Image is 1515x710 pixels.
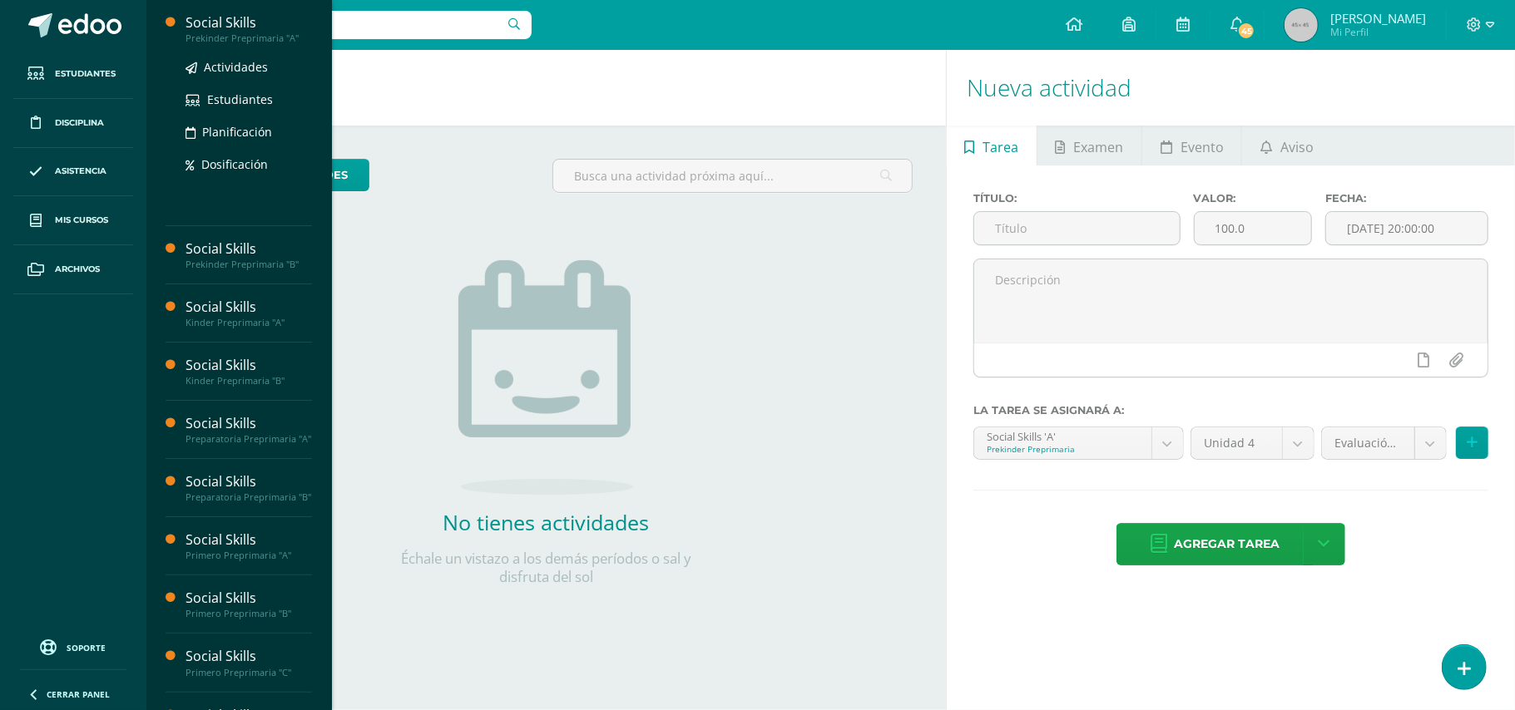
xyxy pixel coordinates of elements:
div: Preparatoria Preprimaria "A" [186,433,312,445]
a: Dosificación [186,155,312,174]
span: Mi Perfil [1330,25,1426,39]
div: Primero Preprimaria "B" [186,608,312,619]
div: Social Skills [186,298,312,317]
div: Social Skills 'A' [987,427,1139,443]
span: Estudiantes [207,91,273,107]
a: Soporte [20,635,126,658]
a: Actividades [186,57,312,76]
p: Échale un vistazo a los demás períodos o sal y disfruta del sol [379,550,712,586]
span: Agregar tarea [1174,524,1280,565]
a: Social Skills 'A'Prekinder Preprimaria [974,427,1183,459]
div: Social Skills [186,589,312,608]
input: Busca un usuario... [157,11,532,39]
h1: Actividades [166,50,926,126]
a: Social SkillsPreparatoria Preprimaria "A" [186,414,312,445]
span: Disciplina [55,116,104,130]
a: Examen [1037,126,1141,165]
span: Planificación [202,124,272,140]
a: Social SkillsPreparatoria Preprimaria "B" [186,472,312,503]
div: Kinder Preprimaria "B" [186,375,312,387]
span: Archivos [55,263,100,276]
span: Mis cursos [55,214,108,227]
input: Fecha de entrega [1326,212,1488,244]
div: Social Skills [186,647,312,666]
h1: Nueva actividad [967,50,1495,126]
a: Disciplina [13,99,133,148]
a: Social SkillsPrimero Preprimaria "B" [186,589,312,619]
label: La tarea se asignará a: [973,404,1488,417]
a: Archivos [13,245,133,294]
div: Social Skills [186,414,312,433]
a: Tarea [947,126,1037,165]
a: Unidad 4 [1191,427,1314,459]
label: Fecha: [1325,192,1488,205]
div: Social Skills [186,239,312,259]
span: Asistencia [55,165,106,178]
span: Tarea [983,127,1019,167]
div: Preparatoria Preprimaria "B" [186,491,312,503]
div: Primero Preprimaria "C" [186,667,312,678]
span: Estudiantes [55,67,116,81]
span: Evento [1181,127,1224,167]
input: Título [974,212,1180,244]
a: Evento [1142,126,1241,165]
a: Planificación [186,122,312,141]
span: Dosificación [201,156,268,172]
div: Kinder Preprimaria "A" [186,317,312,328]
a: Mis cursos [13,196,133,245]
a: Social SkillsPrekinder Preprimaria "A" [186,13,312,44]
span: 45 [1237,22,1255,40]
a: Estudiantes [13,50,133,99]
label: Valor: [1194,192,1313,205]
a: Estudiantes [186,90,312,109]
div: Social Skills [186,13,312,32]
div: Prekinder Preprimaria "A" [186,32,312,44]
h2: No tienes actividades [379,508,712,536]
a: Social SkillsPrimero Preprimaria "A" [186,530,312,561]
a: Social SkillsPrekinder Preprimaria "B" [186,239,312,270]
img: 45x45 [1285,8,1318,42]
div: Social Skills [186,472,312,491]
a: Aviso [1242,126,1331,165]
img: no_activities.png [458,260,633,495]
span: [PERSON_NAME] [1330,10,1426,27]
a: Social SkillsPrimero Preprimaria "C" [186,647,312,678]
span: Aviso [1280,127,1314,167]
span: Unidad 4 [1204,427,1270,459]
div: Prekinder Preprimaria [987,443,1139,455]
span: Examen [1074,127,1124,167]
span: Cerrar panel [47,688,110,700]
div: Prekinder Preprimaria "B" [186,259,312,270]
input: Puntos máximos [1195,212,1312,244]
label: Título: [973,192,1181,205]
div: Social Skills [186,356,312,375]
div: Primero Preprimaria "A" [186,550,312,561]
div: Social Skills [186,530,312,550]
a: Evaluación (30.0pts) [1322,427,1446,459]
span: Soporte [67,642,106,653]
a: Asistencia [13,148,133,197]
span: Evaluación (30.0pts) [1334,427,1402,459]
input: Busca una actividad próxima aquí... [553,160,911,192]
span: Actividades [204,59,268,75]
a: Social SkillsKinder Preprimaria "B" [186,356,312,387]
a: Social SkillsKinder Preprimaria "A" [186,298,312,328]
